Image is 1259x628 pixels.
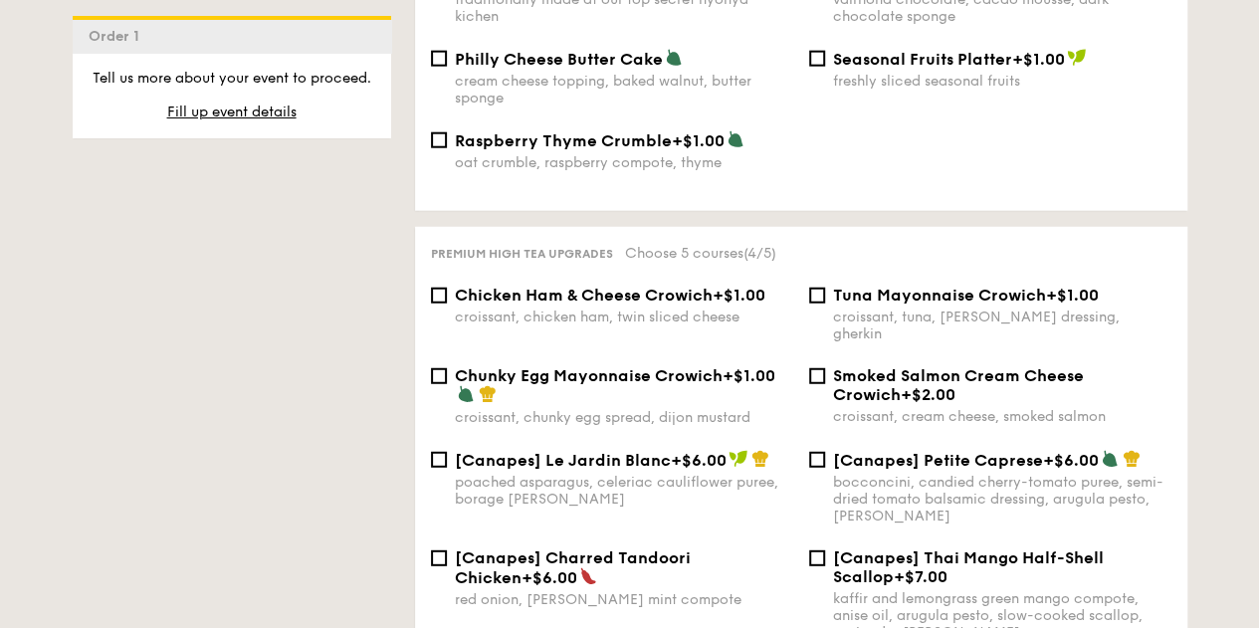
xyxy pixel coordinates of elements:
[833,366,1084,404] span: Smoked Salmon Cream Cheese Crowich
[751,450,769,468] img: icon-chef-hat.a58ddaea.svg
[455,409,793,426] div: croissant, chunky egg spread, dijon mustard
[809,288,825,304] input: Tuna Mayonnaise Crowich+$1.00croissant, tuna, [PERSON_NAME] dressing, gherkin
[672,131,725,150] span: +$1.00
[579,567,597,585] img: icon-spicy.37a8142b.svg
[727,130,744,148] img: icon-vegetarian.fe4039eb.svg
[455,286,713,305] span: Chicken Ham & Cheese Crowich
[1046,286,1099,305] span: +$1.00
[894,567,947,586] span: +$7.00
[455,131,672,150] span: Raspberry Thyme Crumble
[1101,450,1119,468] img: icon-vegetarian.fe4039eb.svg
[455,548,691,587] span: [Canapes] Charred Tandoori Chicken
[455,451,671,470] span: [Canapes] Le Jardin Blanc
[729,450,748,468] img: icon-vegan.f8ff3823.svg
[833,73,1171,90] div: freshly sliced seasonal fruits
[431,452,447,468] input: [Canapes] Le Jardin Blanc+$6.00poached asparagus, celeriac cauliflower puree, borage [PERSON_NAME]
[833,474,1171,524] div: bocconcini, candied cherry-tomato puree, semi-dried tomato balsamic dressing, arugula pesto, [PER...
[89,69,375,89] p: Tell us more about your event to proceed.
[833,309,1171,342] div: croissant, tuna, [PERSON_NAME] dressing, gherkin
[809,452,825,468] input: [Canapes] Petite Caprese+$6.00bocconcini, candied cherry-tomato puree, semi-dried tomato balsamic...
[457,385,475,403] img: icon-vegetarian.fe4039eb.svg
[89,28,147,45] span: Order 1
[809,51,825,67] input: Seasonal Fruits Platter+$1.00freshly sliced seasonal fruits
[833,50,1012,69] span: Seasonal Fruits Platter
[833,408,1171,425] div: croissant, cream cheese, smoked salmon
[455,309,793,325] div: croissant, chicken ham, twin sliced cheese
[455,474,793,508] div: poached asparagus, celeriac cauliflower puree, borage [PERSON_NAME]
[431,51,447,67] input: Philly Cheese Butter Cakecream cheese topping, baked walnut, butter sponge
[901,385,955,404] span: +$2.00
[625,245,776,262] span: Choose 5 courses
[1012,50,1065,69] span: +$1.00
[455,73,793,106] div: cream cheese topping, baked walnut, butter sponge
[431,132,447,148] input: Raspberry Thyme Crumble+$1.00oat crumble, raspberry compote, thyme
[713,286,765,305] span: +$1.00
[1043,451,1099,470] span: +$6.00
[455,366,723,385] span: Chunky Egg Mayonnaise Crowich
[743,245,776,262] span: (4/5)
[723,366,775,385] span: +$1.00
[455,50,663,69] span: Philly Cheese Butter Cake
[455,591,793,608] div: red onion, [PERSON_NAME] mint compote
[833,286,1046,305] span: Tuna Mayonnaise Crowich
[431,288,447,304] input: Chicken Ham & Cheese Crowich+$1.00croissant, chicken ham, twin sliced cheese
[1123,450,1141,468] img: icon-chef-hat.a58ddaea.svg
[167,104,297,120] span: Fill up event details
[431,368,447,384] input: Chunky Egg Mayonnaise Crowich+$1.00croissant, chunky egg spread, dijon mustard
[522,568,577,587] span: +$6.00
[1067,49,1087,67] img: icon-vegan.f8ff3823.svg
[665,49,683,67] img: icon-vegetarian.fe4039eb.svg
[671,451,727,470] span: +$6.00
[809,550,825,566] input: [Canapes] Thai Mango Half-Shell Scallop+$7.00kaffir and lemongrass green mango compote, anise oil...
[833,451,1043,470] span: [Canapes] Petite Caprese
[833,548,1104,586] span: [Canapes] Thai Mango Half-Shell Scallop
[479,385,497,403] img: icon-chef-hat.a58ddaea.svg
[431,247,613,261] span: Premium high tea upgrades
[809,368,825,384] input: Smoked Salmon Cream Cheese Crowich+$2.00croissant, cream cheese, smoked salmon
[455,154,793,171] div: oat crumble, raspberry compote, thyme
[431,550,447,566] input: [Canapes] Charred Tandoori Chicken+$6.00red onion, [PERSON_NAME] mint compote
